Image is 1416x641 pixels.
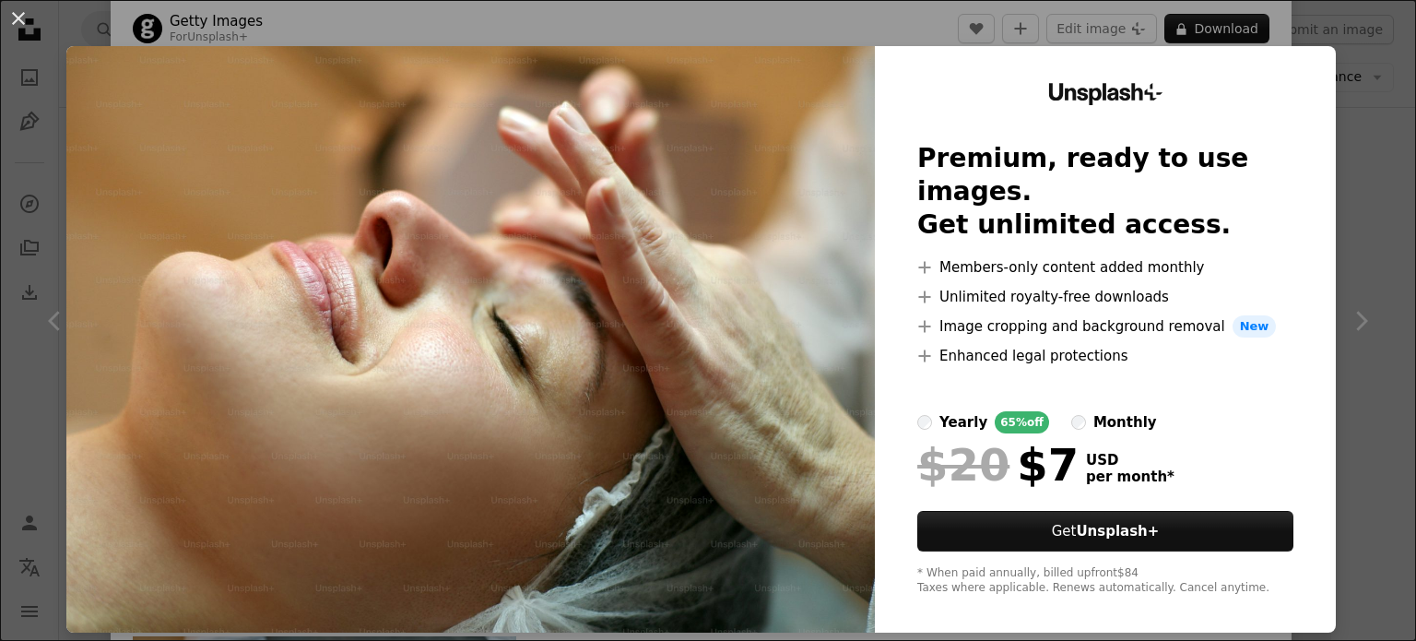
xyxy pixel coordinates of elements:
li: Image cropping and background removal [917,315,1293,338]
li: Enhanced legal protections [917,345,1293,367]
div: * When paid annually, billed upfront $84 Taxes where applicable. Renews automatically. Cancel any... [917,566,1293,596]
span: per month * [1086,469,1174,485]
div: $7 [917,441,1079,489]
div: monthly [1093,411,1157,433]
span: USD [1086,452,1174,469]
input: monthly [1071,415,1086,430]
input: yearly65%off [917,415,932,430]
h2: Premium, ready to use images. Get unlimited access. [917,142,1293,242]
li: Unlimited royalty-free downloads [917,286,1293,308]
strong: Unsplash+ [1076,523,1159,540]
span: $20 [917,441,1009,489]
div: 65% off [995,411,1049,433]
span: New [1233,315,1277,338]
button: GetUnsplash+ [917,511,1293,552]
div: yearly [939,411,987,433]
li: Members-only content added monthly [917,256,1293,279]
